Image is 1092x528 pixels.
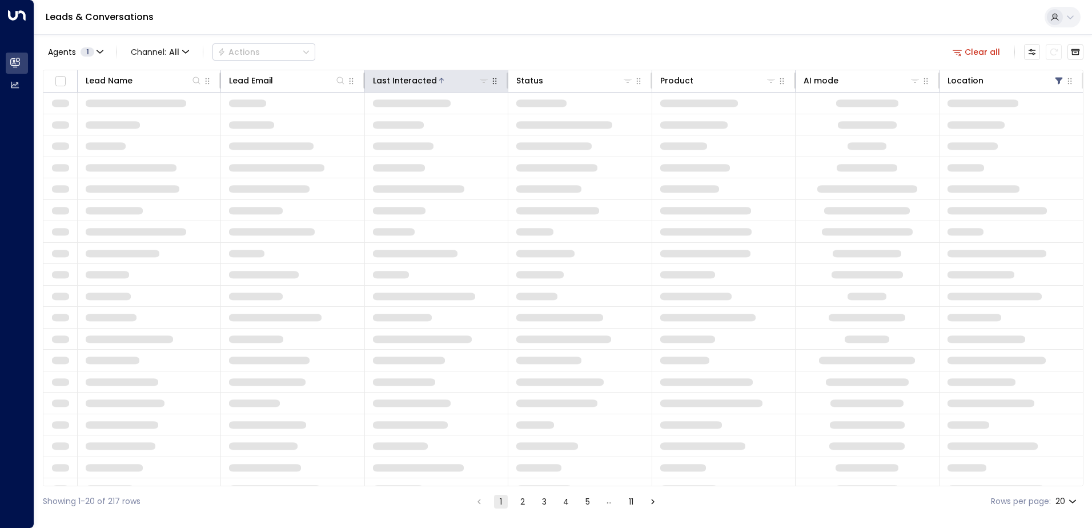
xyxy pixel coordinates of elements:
span: Refresh [1046,44,1062,60]
nav: pagination navigation [472,494,660,509]
div: Product [660,74,693,87]
div: Lead Name [86,74,202,87]
div: Lead Email [229,74,346,87]
span: Agents [48,48,76,56]
span: Channel: [126,44,194,60]
div: Location [948,74,983,87]
button: Agents1 [43,44,107,60]
button: Channel:All [126,44,194,60]
button: Clear all [948,44,1005,60]
span: 1 [81,47,94,57]
div: Showing 1-20 of 217 rows [43,495,140,507]
button: Go to page 3 [537,495,551,509]
div: AI mode [804,74,838,87]
div: Location [948,74,1065,87]
label: Rows per page: [991,495,1051,507]
button: Go to page 11 [624,495,638,509]
button: Archived Leads [1067,44,1083,60]
button: Go to page 5 [581,495,595,509]
div: Lead Email [229,74,273,87]
span: All [169,47,179,57]
div: … [603,495,616,509]
button: Go to page 4 [559,495,573,509]
button: page 1 [494,495,508,509]
div: Status [516,74,633,87]
div: Last Interacted [373,74,437,87]
button: Customize [1024,44,1040,60]
div: Status [516,74,543,87]
div: Button group with a nested menu [212,43,315,61]
div: Actions [218,47,260,57]
button: Go to next page [646,495,660,509]
div: Last Interacted [373,74,489,87]
div: 20 [1055,493,1079,510]
div: Lead Name [86,74,133,87]
button: Actions [212,43,315,61]
div: AI mode [804,74,920,87]
button: Go to page 2 [516,495,529,509]
a: Leads & Conversations [46,10,154,23]
div: Product [660,74,777,87]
